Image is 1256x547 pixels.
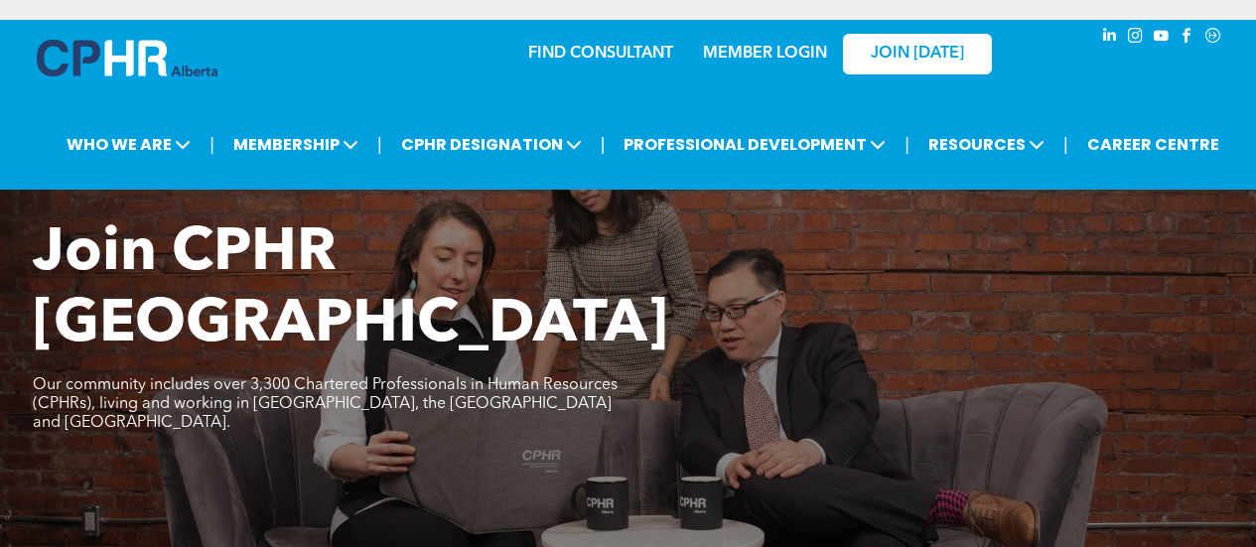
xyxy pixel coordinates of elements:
[703,46,827,62] a: MEMBER LOGIN
[1177,25,1198,52] a: facebook
[37,40,217,76] img: A blue and white logo for cp alberta
[871,45,964,64] span: JOIN [DATE]
[843,34,992,74] a: JOIN [DATE]
[1099,25,1121,52] a: linkedin
[601,124,606,165] li: |
[922,126,1050,163] span: RESOURCES
[1125,25,1147,52] a: instagram
[33,377,618,431] span: Our community includes over 3,300 Chartered Professionals in Human Resources (CPHRs), living and ...
[1202,25,1224,52] a: Social network
[618,126,892,163] span: PROFESSIONAL DEVELOPMENT
[377,124,382,165] li: |
[209,124,214,165] li: |
[33,224,668,355] span: Join CPHR [GEOGRAPHIC_DATA]
[1081,126,1225,163] a: CAREER CENTRE
[227,126,364,163] span: MEMBERSHIP
[905,124,909,165] li: |
[1063,124,1068,165] li: |
[1151,25,1173,52] a: youtube
[528,46,673,62] a: FIND CONSULTANT
[395,126,588,163] span: CPHR DESIGNATION
[61,126,197,163] span: WHO WE ARE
